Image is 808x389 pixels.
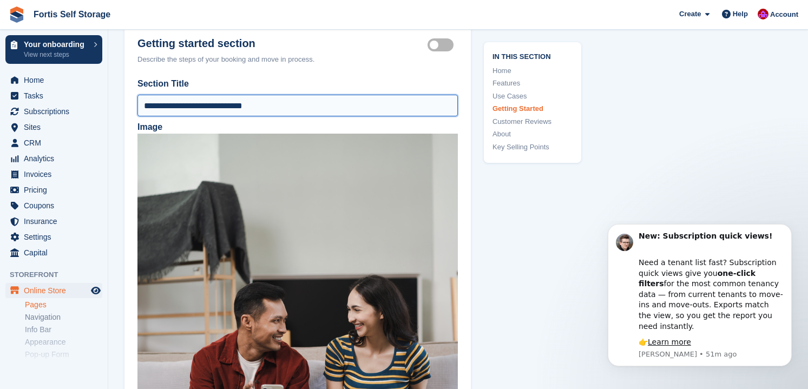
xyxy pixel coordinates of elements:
label: Section Title [137,77,458,90]
span: Sites [24,120,89,135]
a: menu [5,167,102,182]
span: In this section [492,51,573,61]
a: menu [5,120,102,135]
a: Appearance [25,337,102,347]
a: menu [5,182,102,197]
span: Storefront [10,269,108,280]
a: Info Bar [25,325,102,335]
a: menu [5,72,102,88]
span: Insurance [24,214,89,229]
span: Home [24,72,89,88]
a: menu [5,135,102,150]
span: Coupons [24,198,89,213]
span: Create [679,9,701,19]
a: menu [5,88,102,103]
img: Becky Welch [758,9,768,19]
a: Fortis Self Storage [29,5,115,23]
a: menu [5,283,102,298]
span: Tasks [24,88,89,103]
a: Getting Started [492,103,573,114]
a: Home [492,65,573,76]
p: View next steps [24,50,88,60]
img: stora-icon-8386f47178a22dfd0bd8f6a31ec36ba5ce8667c1dd55bd0f319d3a0aa187defe.svg [9,6,25,23]
a: menu [5,151,102,166]
label: Image [137,122,162,131]
div: Describe the steps of your booking and move in process. [137,54,458,65]
a: Features [492,78,573,89]
span: Subscriptions [24,104,89,119]
span: Pricing [24,182,89,197]
a: menu [5,229,102,245]
span: Capital [24,245,89,260]
a: Customer Reviews [492,116,573,127]
a: About [492,129,573,140]
span: Online Store [24,283,89,298]
span: Analytics [24,151,89,166]
span: Account [770,9,798,20]
span: CRM [24,135,89,150]
a: Use Cases [492,91,573,102]
a: Key Selling Points [492,142,573,153]
span: Invoices [24,167,89,182]
h2: Getting started section [137,37,428,50]
a: Your onboarding View next steps [5,35,102,64]
label: Getting started section active [428,44,458,46]
a: menu [5,245,102,260]
p: Your onboarding [24,41,88,48]
a: menu [5,104,102,119]
a: Navigation [25,312,102,322]
span: Settings [24,229,89,245]
a: Pop-up Form [25,350,102,360]
a: Pages [25,300,102,310]
a: menu [5,214,102,229]
a: menu [5,198,102,213]
a: Preview store [89,284,102,297]
a: Contact Details [25,362,102,372]
span: Help [733,9,748,19]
